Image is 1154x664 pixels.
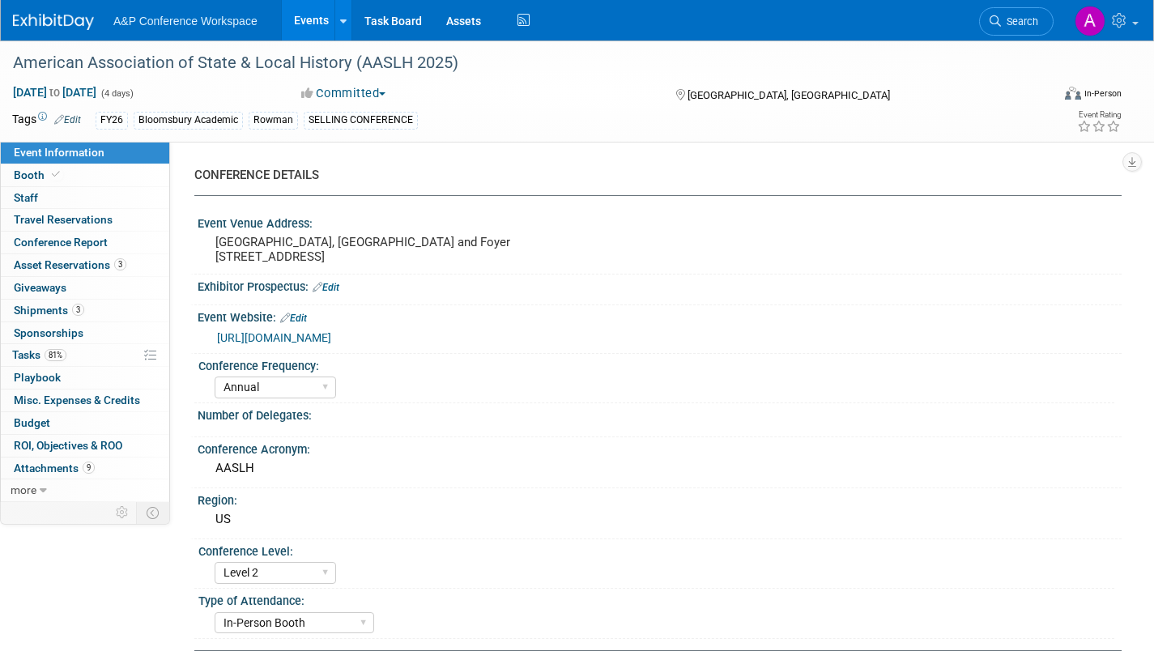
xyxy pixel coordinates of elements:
span: Asset Reservations [14,258,126,271]
span: 3 [114,258,126,270]
a: Search [979,7,1054,36]
a: Misc. Expenses & Credits [1,389,169,411]
a: Shipments3 [1,300,169,321]
span: Tasks [12,348,66,361]
a: Booth [1,164,169,186]
div: Event Venue Address: [198,211,1122,232]
a: ROI, Objectives & ROO [1,435,169,457]
td: Tags [12,111,81,130]
div: Exhibitor Prospectus: [198,275,1122,296]
td: Personalize Event Tab Strip [109,502,137,523]
div: Number of Delegates: [198,403,1122,424]
span: Sponsorships [14,326,83,339]
a: Asset Reservations3 [1,254,169,276]
a: Sponsorships [1,322,169,344]
div: Event Format [957,84,1122,109]
a: Conference Report [1,232,169,253]
div: SELLING CONFERENCE [304,112,418,129]
div: In-Person [1084,87,1122,100]
td: Toggle Event Tabs [137,502,170,523]
a: Budget [1,412,169,434]
span: Travel Reservations [14,213,113,226]
span: 81% [45,349,66,361]
div: US [210,507,1109,532]
span: Budget [14,416,50,429]
span: Shipments [14,304,84,317]
a: Event Information [1,142,169,164]
span: A&P Conference Workspace [113,15,258,28]
span: to [47,86,62,99]
a: [URL][DOMAIN_NAME] [217,331,331,344]
a: Travel Reservations [1,209,169,231]
pre: [GEOGRAPHIC_DATA], [GEOGRAPHIC_DATA] and Foyer [STREET_ADDRESS] [215,235,564,264]
span: Search [1001,15,1038,28]
div: Event Website: [198,305,1122,326]
a: Playbook [1,367,169,389]
div: Event Rating [1077,111,1121,119]
span: Event Information [14,146,104,159]
a: Giveaways [1,277,169,299]
span: Conference Report [14,236,108,249]
div: Rowman [249,112,298,129]
div: Region: [198,488,1122,509]
div: Conference Level: [198,539,1114,560]
img: ExhibitDay [13,14,94,30]
div: Type of Attendance: [198,589,1114,609]
span: 3 [72,304,84,316]
i: Booth reservation complete [52,170,60,179]
span: [DATE] [DATE] [12,85,97,100]
a: more [1,479,169,501]
a: Attachments9 [1,458,169,479]
span: ROI, Objectives & ROO [14,439,122,452]
span: [GEOGRAPHIC_DATA], [GEOGRAPHIC_DATA] [688,89,890,101]
button: Committed [296,85,392,102]
span: Staff [14,191,38,204]
a: Edit [54,114,81,126]
a: Edit [313,282,339,293]
img: Format-Inperson.png [1065,87,1081,100]
span: more [11,483,36,496]
div: CONFERENCE DETAILS [194,167,1109,184]
a: Edit [280,313,307,324]
a: Staff [1,187,169,209]
span: 9 [83,462,95,474]
div: American Association of State & Local History (AASLH 2025) [7,49,1027,78]
div: Conference Acronym: [198,437,1122,458]
span: Misc. Expenses & Credits [14,394,140,406]
span: (4 days) [100,88,134,99]
img: Amanda Oney [1075,6,1105,36]
span: Giveaways [14,281,66,294]
span: Booth [14,168,63,181]
span: Attachments [14,462,95,475]
div: Bloomsbury Academic [134,112,243,129]
a: Tasks81% [1,344,169,366]
div: FY26 [96,112,128,129]
div: AASLH [210,456,1109,481]
span: Playbook [14,371,61,384]
div: Conference Frequency: [198,354,1114,374]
